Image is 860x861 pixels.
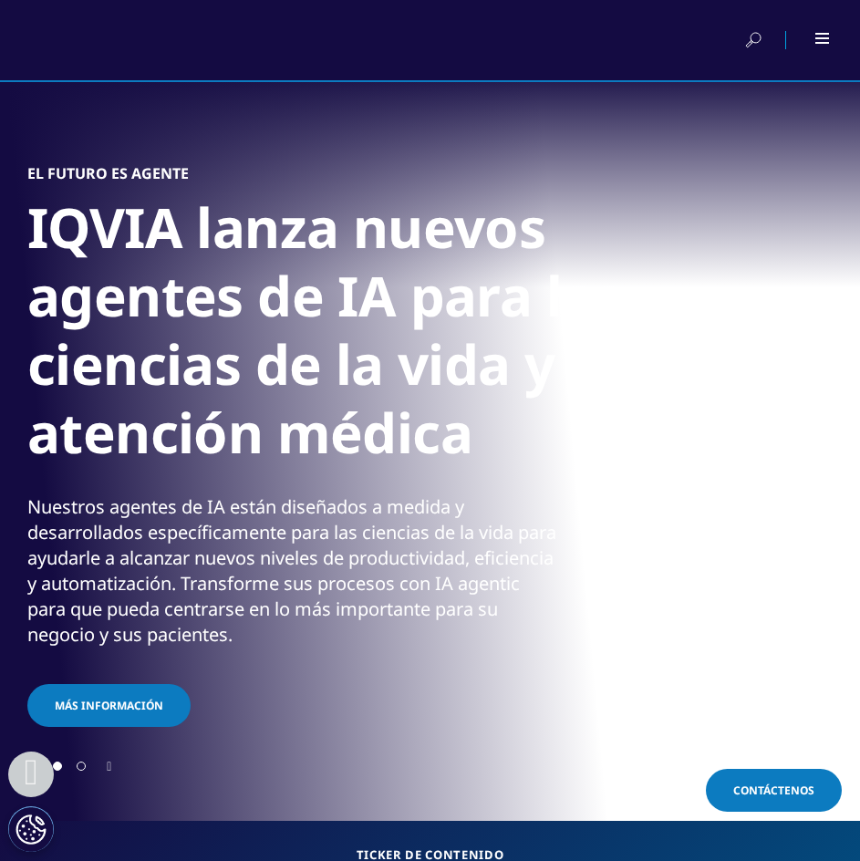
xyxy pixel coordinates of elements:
button: Configuración de cookies [8,806,54,852]
a: Contáctenos [706,769,842,812]
font: IQVIA lanza nuevos agentes de IA para las ciencias de la vida y la atención médica [27,190,621,470]
font: Contáctenos [733,783,814,798]
font: EL FUTURO ES AGENTE [27,163,189,183]
font: Nuestros agentes de IA están diseñados a medida y desarrollados específicamente para las ciencias... [27,494,556,647]
div: 1 / 2 [27,137,833,757]
span: Ir a la diapositiva 2 [77,762,86,771]
span: Ir a la diapositiva 1 [53,762,62,771]
div: Siguiente diapositiva [107,757,111,774]
font: Más información [55,698,163,713]
a: Más información [27,684,191,727]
